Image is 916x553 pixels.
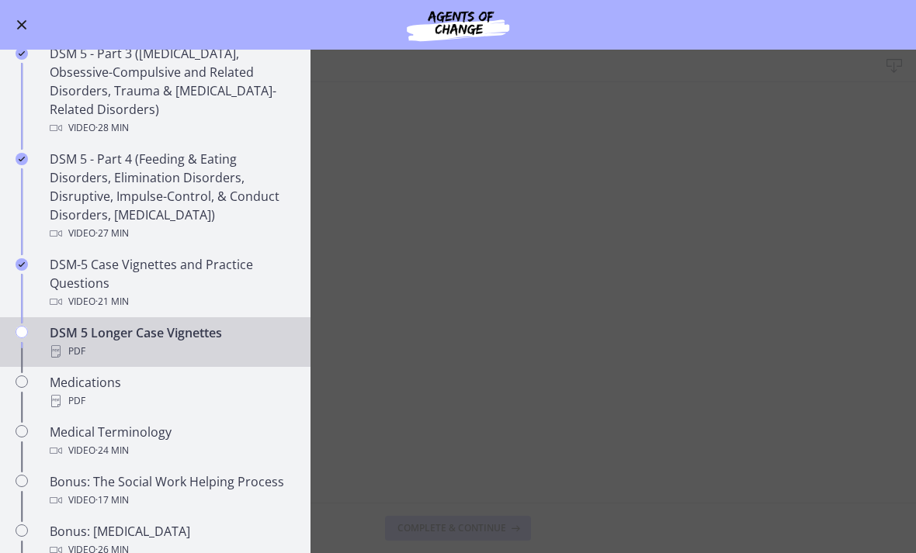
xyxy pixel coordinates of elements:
button: Enable menu [12,16,31,34]
i: Completed [16,47,28,60]
span: · 24 min [95,441,129,460]
div: Video [50,224,292,243]
span: · 21 min [95,292,129,311]
div: Medications [50,373,292,410]
span: · 17 min [95,491,129,510]
div: DSM 5 - Part 4 (Feeding & Eating Disorders, Elimination Disorders, Disruptive, Impulse-Control, &... [50,150,292,243]
div: Video [50,292,292,311]
div: Video [50,119,292,137]
img: Agents of Change [365,6,551,43]
span: · 27 min [95,224,129,243]
div: PDF [50,392,292,410]
span: · 28 min [95,119,129,137]
div: Video [50,441,292,460]
i: Completed [16,258,28,271]
div: DSM 5 Longer Case Vignettes [50,323,292,361]
div: Bonus: The Social Work Helping Process [50,472,292,510]
i: Completed [16,153,28,165]
div: Video [50,491,292,510]
div: DSM 5 - Part 3 ([MEDICAL_DATA], Obsessive-Compulsive and Related Disorders, Trauma & [MEDICAL_DAT... [50,44,292,137]
div: Medical Terminology [50,423,292,460]
div: DSM-5 Case Vignettes and Practice Questions [50,255,292,311]
div: PDF [50,342,292,361]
